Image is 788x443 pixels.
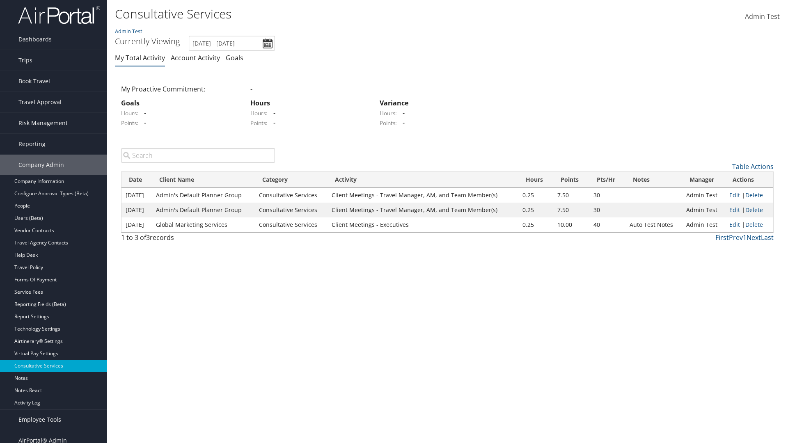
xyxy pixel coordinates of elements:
[729,221,740,228] a: Edit
[140,108,146,117] span: -
[18,113,68,133] span: Risk Management
[115,84,244,94] div: My Proactive Commitment:
[146,233,150,242] span: 3
[745,191,763,199] a: Delete
[121,98,140,107] strong: Goals
[269,108,275,117] span: -
[682,203,725,217] td: Admin Test
[255,188,328,203] td: Consultative Services
[725,203,773,217] td: |
[745,206,763,214] a: Delete
[553,188,589,203] td: 7.50
[121,233,275,247] div: 1 to 3 of records
[380,109,397,117] label: Hours:
[121,217,152,232] td: [DATE]
[745,12,780,21] span: Admin Test
[250,98,270,107] strong: Hours
[121,203,152,217] td: [DATE]
[250,109,268,117] label: Hours:
[250,119,268,127] label: Points:
[682,172,725,188] th: Manager: activate to sort column ascending
[745,221,763,228] a: Delete
[729,191,740,199] a: Edit
[328,188,518,203] td: Client Meetings - Travel Manager, AM, and Team Member(s)
[255,203,328,217] td: Consultative Services
[715,233,729,242] a: First
[553,172,589,188] th: Points
[152,203,254,217] td: Admin's Default Planner Group
[269,118,275,127] span: -
[152,217,254,232] td: Global Marketing Services
[115,36,180,47] h3: Currently Viewing
[18,409,61,430] span: Employee Tools
[18,50,32,71] span: Trips
[399,118,405,127] span: -
[255,172,328,188] th: Category: activate to sort column ascending
[518,188,553,203] td: 0.25
[732,162,774,171] a: Table Actions
[725,217,773,232] td: |
[171,53,220,62] a: Account Activity
[743,233,747,242] a: 1
[518,203,553,217] td: 0.25
[380,119,397,127] label: Points:
[189,36,275,51] input: [DATE] - [DATE]
[121,188,152,203] td: [DATE]
[115,27,142,35] a: Admin Test
[682,217,725,232] td: Admin Test
[625,217,682,232] td: Auto Test Notes
[328,203,518,217] td: Client Meetings - Travel Manager, AM, and Team Member(s)
[725,188,773,203] td: |
[589,217,626,232] td: 40
[553,203,589,217] td: 7.50
[745,4,780,30] a: Admin Test
[226,53,243,62] a: Goals
[328,217,518,232] td: Client Meetings - Executives
[328,172,518,188] th: Activity: activate to sort column ascending
[625,172,682,188] th: Notes
[152,188,254,203] td: Admin's Default Planner Group
[121,172,152,188] th: Date: activate to sort column ascending
[115,5,558,23] h1: Consultative Services
[18,5,100,25] img: airportal-logo.png
[729,206,740,214] a: Edit
[747,233,761,242] a: Next
[589,172,626,188] th: Pts/Hr
[18,134,46,154] span: Reporting
[761,233,774,242] a: Last
[255,217,328,232] td: Consultative Services
[115,53,165,62] a: My Total Activity
[729,233,743,242] a: Prev
[18,155,64,175] span: Company Admin
[589,203,626,217] td: 30
[250,84,252,94] span: -
[399,108,405,117] span: -
[682,188,725,203] td: Admin Test
[152,172,254,188] th: Client Name
[121,109,138,117] label: Hours:
[589,188,626,203] td: 30
[121,148,275,163] input: Search
[18,71,50,91] span: Book Travel
[380,98,408,107] strong: Variance
[518,172,553,188] th: Hours
[18,29,52,50] span: Dashboards
[518,217,553,232] td: 0.25
[140,118,146,127] span: -
[553,217,589,232] td: 10.00
[18,92,62,112] span: Travel Approval
[725,172,773,188] th: Actions
[121,119,138,127] label: Points:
